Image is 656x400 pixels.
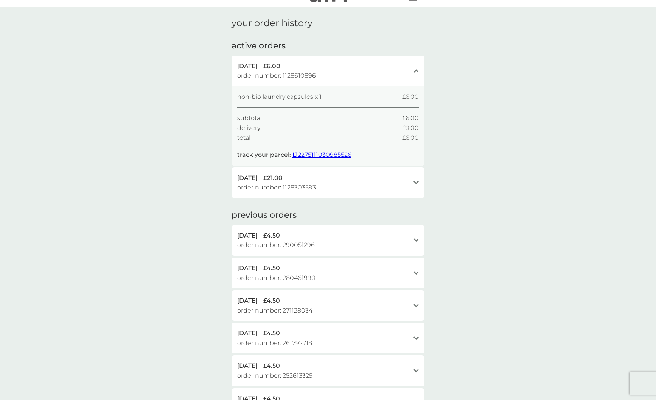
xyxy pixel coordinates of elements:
span: order number: 1128303593 [237,183,316,192]
h1: your order history [232,18,312,29]
span: £4.50 [263,361,280,371]
span: £4.50 [263,231,280,241]
span: £6.00 [263,61,280,71]
a: L12275111030985526 [292,151,351,158]
span: order number: 1128610896 [237,71,316,81]
span: [DATE] [237,173,258,183]
span: [DATE] [237,296,258,306]
span: £4.50 [263,263,280,273]
span: £0.00 [402,123,419,133]
span: order number: 271128034 [237,306,312,316]
span: £21.00 [263,173,283,183]
span: total [237,133,250,143]
span: order number: 290051296 [237,240,315,250]
span: non-bio laundry capsules x 1 [237,92,322,102]
span: [DATE] [237,361,258,371]
span: order number: 280461990 [237,273,316,283]
span: subtotal [237,113,262,123]
span: £6.00 [402,92,419,102]
span: [DATE] [237,61,258,71]
p: track your parcel: [237,150,351,160]
span: £4.50 [263,328,280,338]
h2: previous orders [232,209,297,221]
span: £6.00 [402,133,419,143]
span: £4.50 [263,296,280,306]
span: delivery [237,123,260,133]
span: [DATE] [237,231,258,241]
h2: active orders [232,40,286,52]
span: order number: 252613329 [237,371,313,381]
span: [DATE] [237,263,258,273]
span: order number: 261792718 [237,338,312,348]
span: £6.00 [402,113,419,123]
span: [DATE] [237,328,258,338]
